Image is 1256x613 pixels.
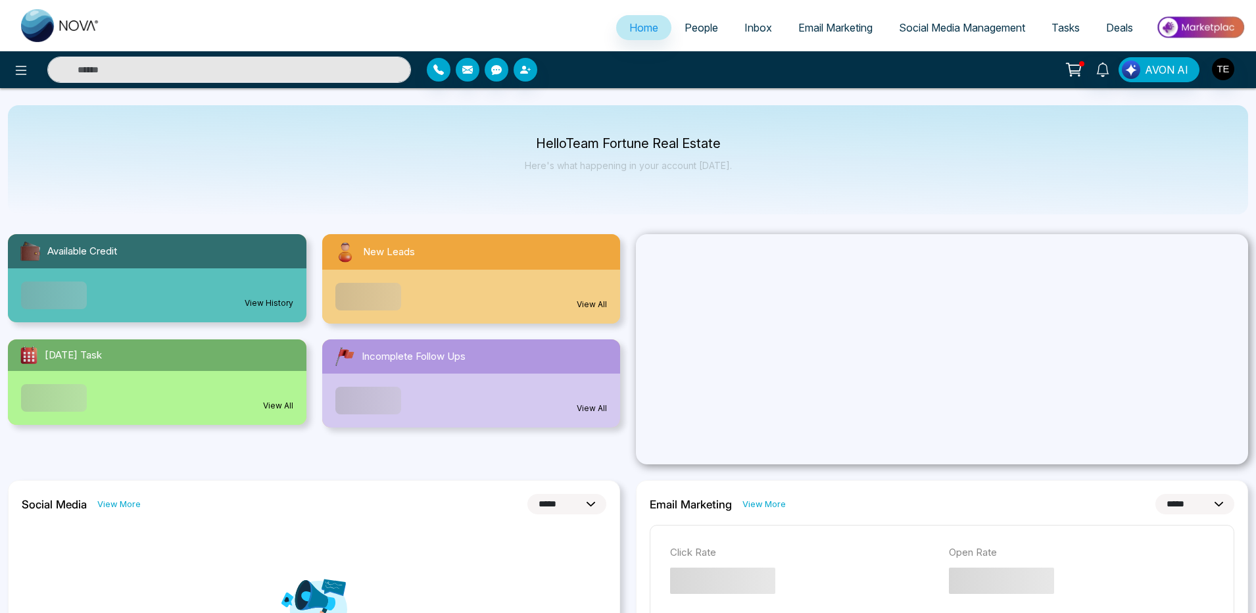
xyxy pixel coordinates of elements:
[362,349,466,364] span: Incomplete Follow Ups
[525,160,732,171] p: Here's what happening in your account [DATE].
[18,239,42,263] img: availableCredit.svg
[245,297,293,309] a: View History
[742,498,786,510] a: View More
[577,299,607,310] a: View All
[798,21,873,34] span: Email Marketing
[18,345,39,366] img: todayTask.svg
[670,545,936,560] p: Click Rate
[899,21,1025,34] span: Social Media Management
[1145,62,1188,78] span: AVON AI
[1212,58,1234,80] img: User Avatar
[525,138,732,149] p: Hello Team Fortune Real Estate
[1038,15,1093,40] a: Tasks
[314,234,629,324] a: New LeadsView All
[1106,21,1133,34] span: Deals
[731,15,785,40] a: Inbox
[333,345,356,368] img: followUps.svg
[333,239,358,264] img: newLeads.svg
[363,245,415,260] span: New Leads
[1093,15,1146,40] a: Deals
[97,498,141,510] a: View More
[21,9,100,42] img: Nova CRM Logo
[1051,21,1080,34] span: Tasks
[47,244,117,259] span: Available Credit
[685,21,718,34] span: People
[949,545,1215,560] p: Open Rate
[314,339,629,428] a: Incomplete Follow UpsView All
[629,21,658,34] span: Home
[45,348,102,363] span: [DATE] Task
[616,15,671,40] a: Home
[577,403,607,414] a: View All
[263,400,293,412] a: View All
[785,15,886,40] a: Email Marketing
[671,15,731,40] a: People
[1122,61,1140,79] img: Lead Flow
[1119,57,1199,82] button: AVON AI
[22,498,87,511] h2: Social Media
[1153,12,1248,42] img: Market-place.gif
[886,15,1038,40] a: Social Media Management
[744,21,772,34] span: Inbox
[650,498,732,511] h2: Email Marketing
